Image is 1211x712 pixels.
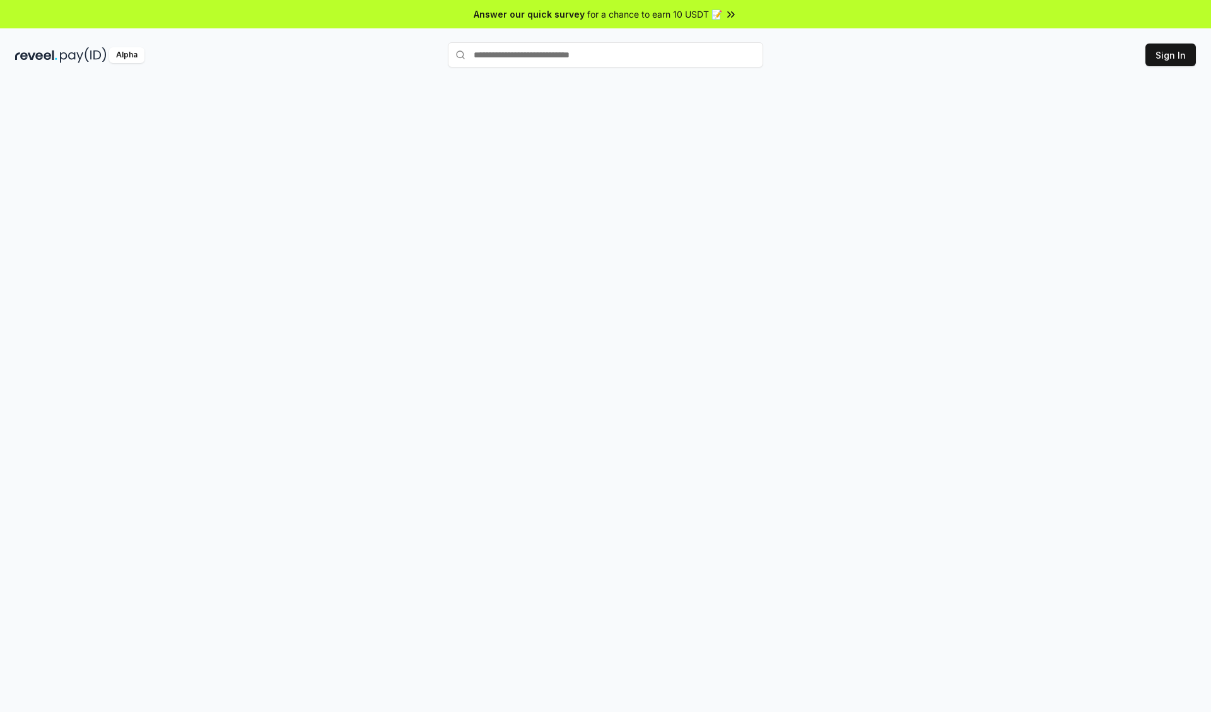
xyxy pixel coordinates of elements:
div: Alpha [109,47,144,63]
span: for a chance to earn 10 USDT 📝 [587,8,722,21]
button: Sign In [1145,44,1196,66]
img: pay_id [60,47,107,63]
img: reveel_dark [15,47,57,63]
span: Answer our quick survey [474,8,585,21]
